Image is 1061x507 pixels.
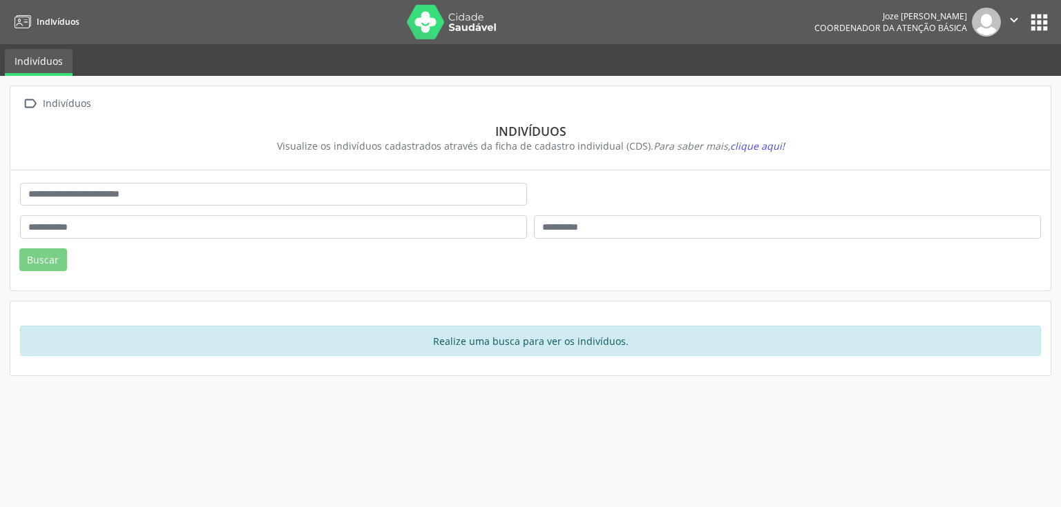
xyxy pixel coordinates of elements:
[972,8,1001,37] img: img
[814,22,967,34] span: Coordenador da Atenção Básica
[1001,8,1027,37] button: 
[40,94,93,114] div: Indivíduos
[37,16,79,28] span: Indivíduos
[653,139,785,152] i: Para saber mais,
[814,10,967,22] div: Joze [PERSON_NAME]
[730,139,785,152] span: clique aqui!
[20,326,1041,356] div: Realize uma busca para ver os indivíduos.
[30,123,1031,139] div: Indivíduos
[1027,10,1051,34] button: apps
[19,248,67,272] button: Buscar
[20,94,40,114] i: 
[20,94,93,114] a:  Indivíduos
[10,10,79,33] a: Indivíduos
[5,49,73,76] a: Indivíduos
[1006,12,1022,28] i: 
[30,139,1031,153] div: Visualize os indivíduos cadastrados através da ficha de cadastro individual (CDS).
